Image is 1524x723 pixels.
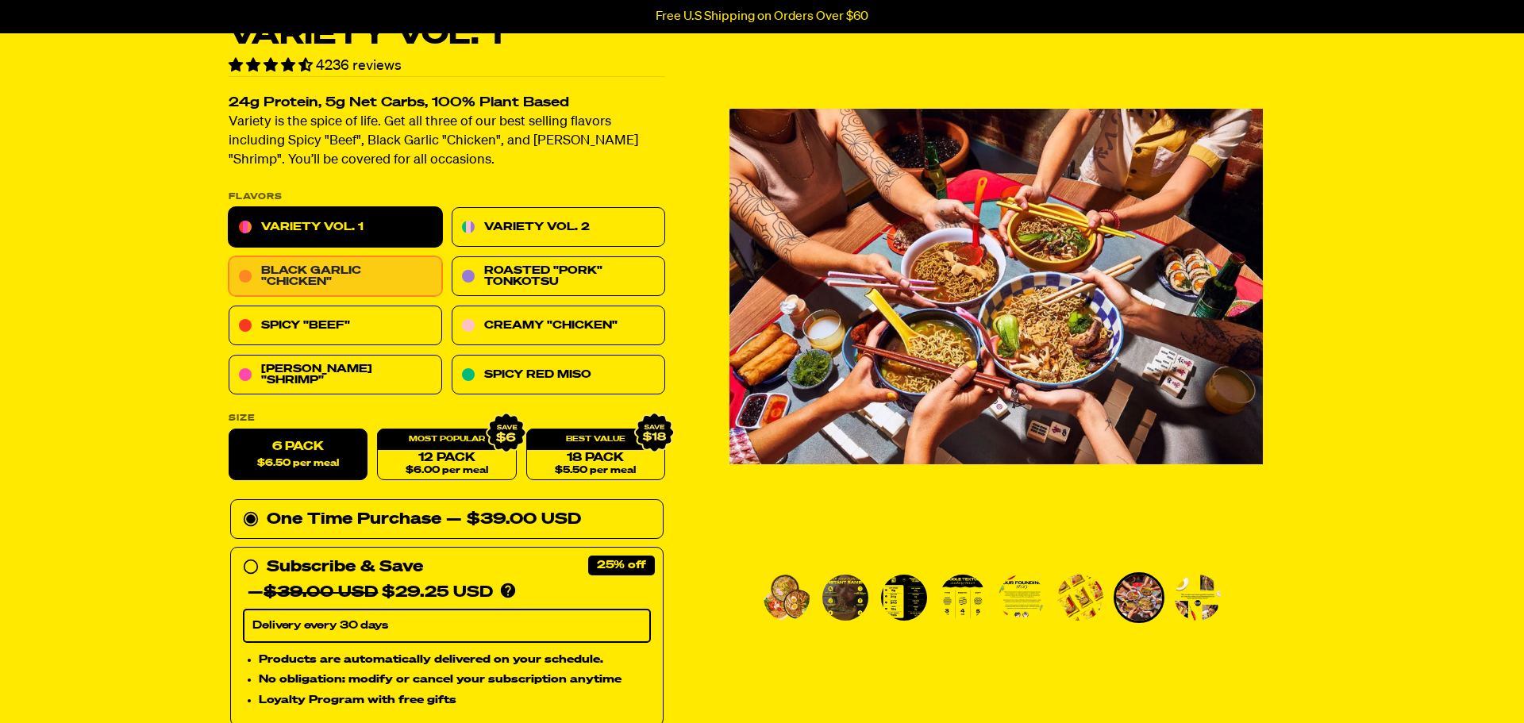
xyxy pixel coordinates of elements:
span: 4.55 stars [229,59,316,73]
li: Products are automatically delivered on your schedule. [259,651,651,668]
div: — $29.25 USD [248,580,493,606]
li: Go to slide 7 [1114,572,1164,623]
li: Loyalty Program with free gifts [259,692,651,710]
span: 4236 reviews [316,59,402,73]
h2: 24g Protein, 5g Net Carbs, 100% Plant Based [229,97,665,110]
span: $5.50 per meal [555,466,636,476]
img: Variety Vol. 1 [822,575,868,621]
span: $6.50 per meal [257,459,339,469]
img: Variety Vol. 1 [999,575,1045,621]
a: Black Garlic "Chicken" [229,257,442,297]
img: Variety Vol. 1 [1116,575,1162,621]
a: Roasted "Pork" Tonkotsu [452,257,665,297]
h1: Variety Vol. 1 [229,20,665,50]
li: Go to slide 8 [1172,572,1223,623]
del: $39.00 USD [264,585,378,601]
a: 12 Pack$6.00 per meal [377,429,516,481]
a: 18 Pack$5.50 per meal [526,429,665,481]
div: One Time Purchase [243,507,651,533]
img: Variety Vol. 1 [1057,575,1103,621]
img: Variety Vol. 1 [764,575,810,621]
li: Go to slide 5 [996,572,1047,623]
a: Spicy Red Miso [452,356,665,395]
a: Spicy "Beef" [229,306,442,346]
div: PDP main carousel thumbnails [729,572,1263,623]
div: PDP main carousel [729,20,1263,553]
li: 7 of 8 [729,20,1263,553]
li: Go to slide 1 [761,572,812,623]
label: Size [229,414,665,423]
img: Variety Vol. 1 [881,575,927,621]
div: — $39.00 USD [446,507,581,533]
span: $6.00 per meal [406,466,488,476]
p: Flavors [229,193,665,202]
li: Go to slide 2 [820,572,871,623]
p: Free U.S Shipping on Orders Over $60 [656,10,868,24]
img: Variety Vol. 1 [940,575,986,621]
a: Variety Vol. 2 [452,208,665,248]
div: Subscribe & Save [267,555,423,580]
img: Variety Vol. 1 [729,20,1263,553]
li: No obligation: modify or cancel your subscription anytime [259,671,651,689]
a: Creamy "Chicken" [452,306,665,346]
iframe: Marketing Popup [8,650,167,715]
a: [PERSON_NAME] "Shrimp" [229,356,442,395]
li: Go to slide 6 [1055,572,1106,623]
a: Variety Vol. 1 [229,208,442,248]
img: Variety Vol. 1 [1175,575,1221,621]
li: Go to slide 3 [879,572,929,623]
p: Variety is the spice of life. Get all three of our best selling flavors including Spicy "Beef", B... [229,113,665,171]
select: Subscribe & Save —$39.00 USD$29.25 USD Products are automatically delivered on your schedule. No ... [243,610,651,643]
li: Go to slide 4 [937,572,988,623]
label: 6 Pack [229,429,368,481]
